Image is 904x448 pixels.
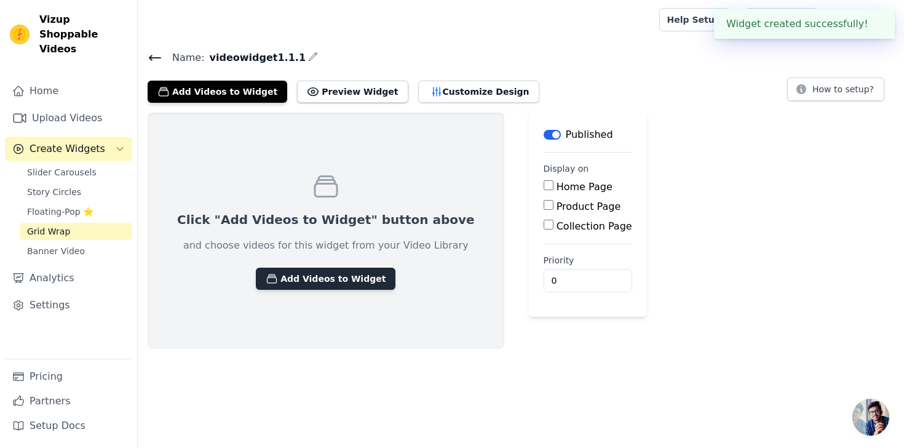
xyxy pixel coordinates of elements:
div: Widget created successfully! [714,9,895,39]
a: Upload Videos [5,106,132,130]
div: Edit Name [308,49,318,66]
label: Product Page [557,201,621,212]
a: Help Setup [659,8,729,31]
div: Открытый чат [852,399,889,436]
a: Story Circles [20,183,132,201]
a: Floating-Pop ⭐ [20,203,132,220]
button: E EarLoo™ [827,9,894,31]
span: Vizup Shoppable Videos [39,12,127,57]
p: Click "Add Videos to Widget" button above [177,211,475,228]
p: and choose videos for this widget from your Video Library [183,238,469,253]
a: Pricing [5,364,132,389]
button: How to setup? [787,78,884,101]
a: Banner Video [20,242,132,260]
a: Grid Wrap [20,223,132,240]
p: EarLoo™ [846,9,894,31]
span: videowidget1.1.1 [205,50,306,65]
img: Vizup [10,25,30,44]
a: Setup Docs [5,414,132,438]
p: Published [566,127,613,142]
button: Add Videos to Widget [256,268,395,290]
button: Create Widgets [5,137,132,161]
button: Close [868,17,882,31]
a: Home [5,79,132,103]
button: Customize Design [418,81,539,103]
span: Slider Carousels [27,166,97,178]
button: Add Videos to Widget [148,81,287,103]
a: Slider Carousels [20,164,132,181]
span: Grid Wrap [27,225,70,238]
span: Story Circles [27,186,81,198]
a: Partners [5,389,132,414]
label: Home Page [557,181,613,193]
label: Collection Page [557,220,632,232]
span: Name: [162,50,205,65]
a: Settings [5,293,132,318]
span: Floating-Pop ⭐ [27,206,93,218]
a: Book Demo [746,8,817,31]
a: Analytics [5,266,132,290]
legend: Display on [544,162,589,175]
label: Priority [544,254,632,266]
span: Banner Video [27,245,85,257]
a: How to setup? [787,86,884,98]
span: Create Widgets [30,142,105,156]
button: Preview Widget [297,81,408,103]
